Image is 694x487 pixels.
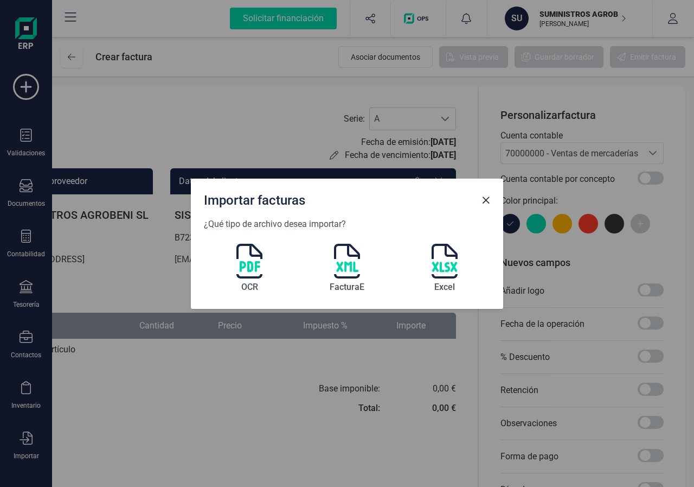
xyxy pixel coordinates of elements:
img: document-icon [334,244,360,279]
button: Close [477,192,494,209]
img: document-icon [432,244,458,279]
span: Excel [434,281,455,294]
span: FacturaE [330,281,364,294]
p: ¿Qué tipo de archivo desea importar? [204,218,490,231]
div: Importar facturas [200,187,477,209]
span: OCR [241,281,258,294]
img: document-icon [236,244,262,279]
